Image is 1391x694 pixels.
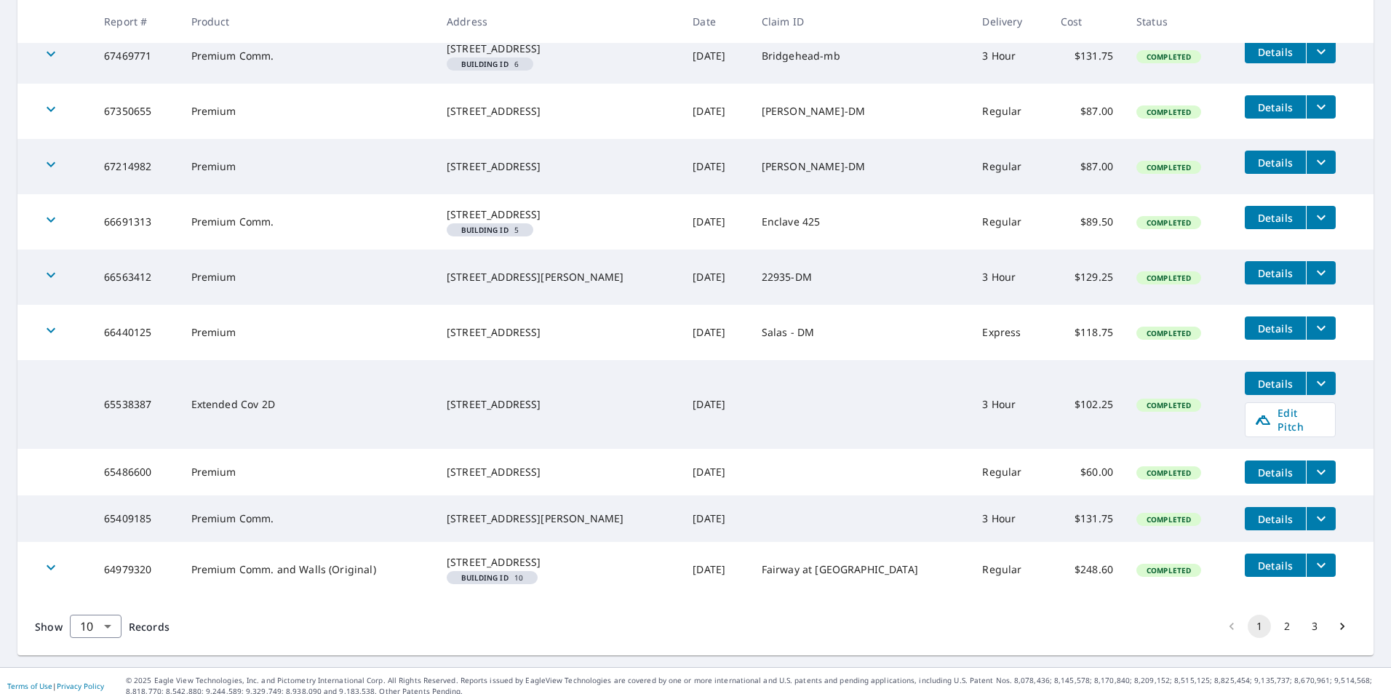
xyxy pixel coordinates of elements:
td: [DATE] [681,360,749,449]
td: [DATE] [681,139,749,194]
td: 22935-DM [750,250,971,305]
div: [STREET_ADDRESS][PERSON_NAME] [447,511,669,526]
td: Regular [970,84,1048,139]
td: $87.00 [1049,84,1125,139]
button: Go to next page [1331,615,1354,638]
nav: pagination navigation [1218,615,1356,638]
button: filesDropdownBtn-66440125 [1306,316,1336,340]
span: 5 [453,226,527,234]
td: $129.25 [1049,250,1125,305]
span: 10 [453,574,532,581]
span: Completed [1138,514,1200,525]
a: Privacy Policy [57,681,104,691]
button: detailsBtn-67469771 [1245,40,1306,63]
td: [DATE] [681,495,749,542]
span: Details [1254,211,1297,225]
span: Details [1254,266,1297,280]
td: $118.75 [1049,305,1125,360]
td: Bridgehead-mb [750,28,971,84]
div: [STREET_ADDRESS] [447,41,669,56]
td: Regular [970,194,1048,250]
td: Regular [970,542,1048,597]
button: filesDropdownBtn-64979320 [1306,554,1336,577]
span: Completed [1138,52,1200,62]
button: detailsBtn-65486600 [1245,460,1306,484]
button: filesDropdownBtn-65409185 [1306,507,1336,530]
td: [DATE] [681,542,749,597]
td: Express [970,305,1048,360]
button: Go to page 3 [1303,615,1326,638]
td: Enclave 425 [750,194,971,250]
span: Details [1254,512,1297,526]
td: Premium [180,84,435,139]
div: [STREET_ADDRESS] [447,555,669,570]
td: $131.75 [1049,495,1125,542]
div: [STREET_ADDRESS][PERSON_NAME] [447,270,669,284]
em: Building ID [461,60,509,68]
td: 65409185 [92,495,179,542]
td: 3 Hour [970,495,1048,542]
span: Details [1254,377,1297,391]
td: 67214982 [92,139,179,194]
div: 10 [70,606,121,647]
td: $102.25 [1049,360,1125,449]
span: Details [1254,156,1297,169]
td: Fairway at [GEOGRAPHIC_DATA] [750,542,971,597]
td: $248.60 [1049,542,1125,597]
td: Premium [180,250,435,305]
span: Completed [1138,162,1200,172]
span: Details [1254,466,1297,479]
td: 3 Hour [970,250,1048,305]
td: $131.75 [1049,28,1125,84]
button: detailsBtn-66691313 [1245,206,1306,229]
div: [STREET_ADDRESS] [447,325,669,340]
button: filesDropdownBtn-67214982 [1306,151,1336,174]
td: $89.50 [1049,194,1125,250]
td: 66691313 [92,194,179,250]
td: 66440125 [92,305,179,360]
span: Completed [1138,400,1200,410]
span: Completed [1138,328,1200,338]
td: [DATE] [681,28,749,84]
td: [DATE] [681,250,749,305]
span: Completed [1138,565,1200,575]
span: Completed [1138,468,1200,478]
span: Details [1254,100,1297,114]
td: Salas - DM [750,305,971,360]
div: Show 10 records [70,615,121,638]
span: Details [1254,322,1297,335]
td: 67350655 [92,84,179,139]
td: 66563412 [92,250,179,305]
button: filesDropdownBtn-65538387 [1306,372,1336,395]
td: 3 Hour [970,28,1048,84]
td: [DATE] [681,449,749,495]
td: Premium Comm. [180,495,435,542]
td: $87.00 [1049,139,1125,194]
button: detailsBtn-67350655 [1245,95,1306,119]
td: [DATE] [681,84,749,139]
span: Completed [1138,107,1200,117]
button: filesDropdownBtn-65486600 [1306,460,1336,484]
td: Premium Comm. and Walls (Original) [180,542,435,597]
a: Terms of Use [7,681,52,691]
td: [PERSON_NAME]-DM [750,139,971,194]
td: Premium [180,139,435,194]
p: | [7,682,104,690]
button: filesDropdownBtn-67350655 [1306,95,1336,119]
div: [STREET_ADDRESS] [447,397,669,412]
div: [STREET_ADDRESS] [447,159,669,174]
td: [DATE] [681,305,749,360]
td: 65538387 [92,360,179,449]
span: Details [1254,559,1297,573]
button: detailsBtn-66440125 [1245,316,1306,340]
button: detailsBtn-65409185 [1245,507,1306,530]
button: detailsBtn-64979320 [1245,554,1306,577]
td: Premium [180,305,435,360]
span: Completed [1138,218,1200,228]
button: detailsBtn-67214982 [1245,151,1306,174]
em: Building ID [461,226,509,234]
td: 67469771 [92,28,179,84]
td: Extended Cov 2D [180,360,435,449]
td: 65486600 [92,449,179,495]
span: 6 [453,60,527,68]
